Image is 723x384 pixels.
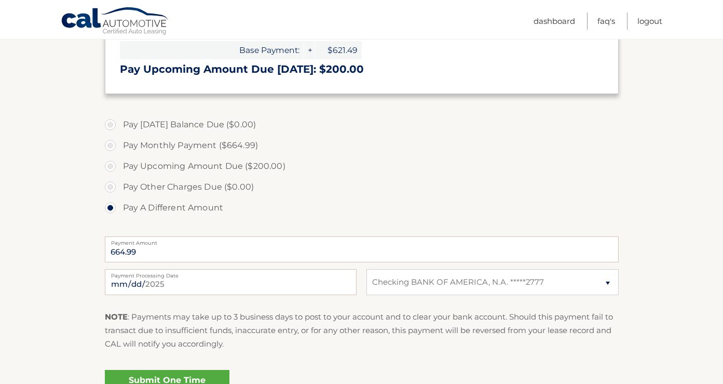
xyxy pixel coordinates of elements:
a: FAQ's [597,12,615,30]
a: Dashboard [534,12,575,30]
h3: Pay Upcoming Amount Due [DATE]: $200.00 [120,63,604,76]
label: Payment Processing Date [105,269,357,277]
span: Base Payment: [120,41,304,59]
label: Pay [DATE] Balance Due ($0.00) [105,114,619,135]
input: Payment Amount [105,236,619,262]
label: Pay Other Charges Due ($0.00) [105,177,619,197]
a: Cal Automotive [61,7,170,37]
label: Pay A Different Amount [105,197,619,218]
strong: NOTE [105,312,128,322]
label: Pay Upcoming Amount Due ($200.00) [105,156,619,177]
span: + [304,41,315,59]
a: Logout [637,12,662,30]
span: $621.49 [315,41,362,59]
label: Pay Monthly Payment ($664.99) [105,135,619,156]
input: Payment Date [105,269,357,295]
p: : Payments may take up to 3 business days to post to your account and to clear your bank account.... [105,310,619,351]
label: Payment Amount [105,236,619,245]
